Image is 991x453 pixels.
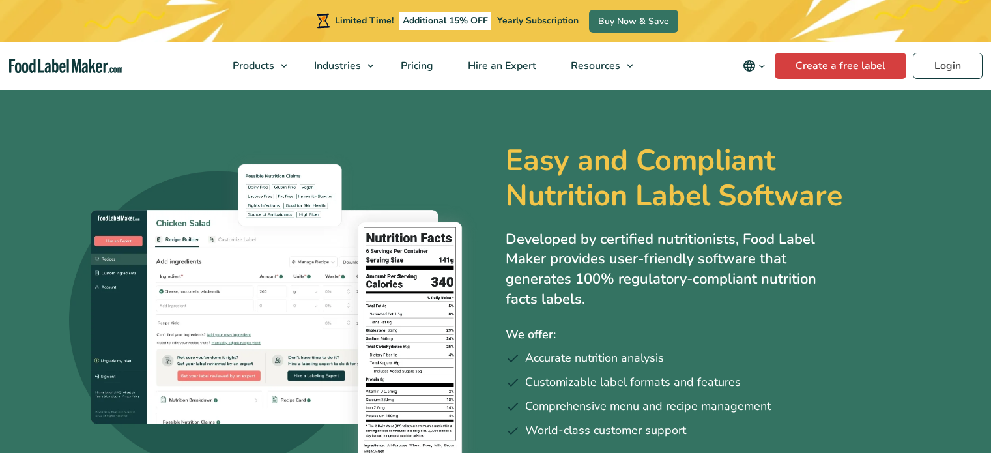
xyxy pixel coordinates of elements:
span: Additional 15% OFF [399,12,491,30]
span: Industries [310,59,362,73]
button: Change language [734,53,775,79]
span: Yearly Subscription [497,14,579,27]
a: Resources [554,42,640,90]
span: Resources [567,59,622,73]
h1: Easy and Compliant Nutrition Label Software [506,143,893,214]
a: Pricing [384,42,448,90]
p: We offer: [506,325,923,344]
span: Comprehensive menu and recipe management [525,398,771,415]
span: Accurate nutrition analysis [525,349,664,367]
span: World-class customer support [525,422,686,439]
p: Developed by certified nutritionists, Food Label Maker provides user-friendly software that gener... [506,229,844,310]
span: Limited Time! [335,14,394,27]
span: Hire an Expert [464,59,538,73]
a: Login [913,53,983,79]
span: Products [229,59,276,73]
a: Food Label Maker homepage [9,59,122,74]
a: Create a free label [775,53,906,79]
a: Buy Now & Save [589,10,678,33]
span: Pricing [397,59,435,73]
span: Customizable label formats and features [525,373,741,391]
a: Industries [297,42,381,90]
a: Hire an Expert [451,42,551,90]
a: Products [216,42,294,90]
